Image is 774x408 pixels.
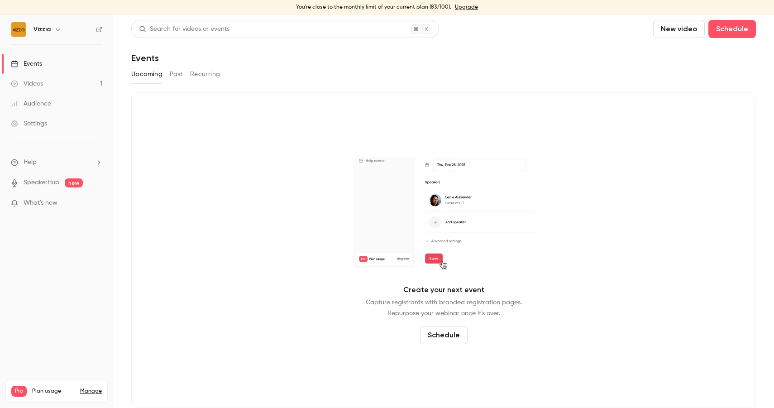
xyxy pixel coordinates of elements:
[11,119,47,128] div: Settings
[11,386,27,397] span: Pro
[24,158,37,167] span: Help
[24,178,59,187] a: SpeakerHub
[24,198,57,208] span: What's new
[708,20,756,38] button: Schedule
[403,284,484,295] p: Create your next event
[653,20,705,38] button: New video
[131,53,159,63] h1: Events
[190,67,220,82] button: Recurring
[131,67,162,82] button: Upcoming
[366,297,522,319] p: Capture registrants with branded registration pages. Repurpose your webinar once it's over.
[33,25,51,34] h6: Vizzia
[11,59,42,68] div: Events
[420,326,468,344] button: Schedule
[65,178,83,187] span: new
[455,4,478,11] a: Upgrade
[11,22,26,37] img: Vizzia
[11,79,43,88] div: Videos
[32,388,75,395] span: Plan usage
[91,199,102,207] iframe: Noticeable Trigger
[139,24,229,34] div: Search for videos or events
[170,67,183,82] button: Past
[11,158,102,167] li: help-dropdown-opener
[11,99,51,108] div: Audience
[80,388,102,395] a: Manage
